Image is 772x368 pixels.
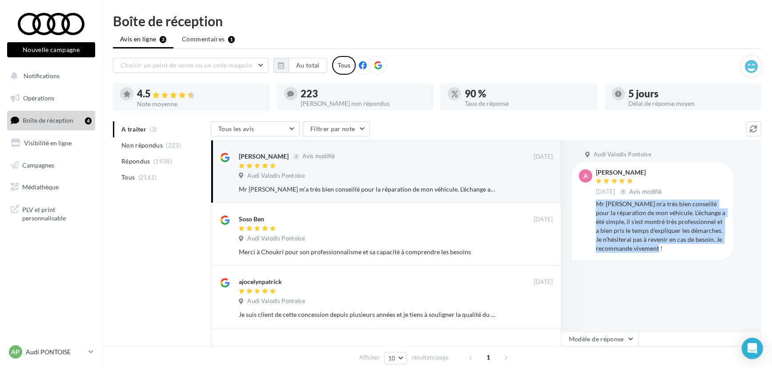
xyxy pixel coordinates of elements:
[5,111,97,130] a: Boîte de réception4
[24,139,72,147] span: Visibilité en ligne
[5,156,97,175] a: Campagnes
[22,204,92,223] span: PLV et print personnalisable
[465,89,591,99] div: 90 %
[137,101,263,107] div: Note moyenne
[239,185,495,194] div: Mr [PERSON_NAME] m’a très bien conseillé pour la réparation de mon véhicule. L’échange a été simp...
[594,151,651,159] span: Audi Valodis Pontoise
[534,216,553,224] span: [DATE]
[113,58,269,73] button: Choisir un point de vente ou un code magasin
[7,344,95,360] a: AP Audi PONTOISE
[113,14,761,28] div: Boîte de réception
[629,100,755,107] div: Délai de réponse moyen
[121,141,163,150] span: Non répondus
[561,332,639,347] button: Modèle de réponse
[26,348,85,356] p: Audi PONTOISE
[534,153,553,161] span: [DATE]
[583,172,588,180] span: A
[211,121,300,136] button: Tous les avis
[12,348,20,356] span: AP
[137,89,263,99] div: 4.5
[247,235,305,243] span: Audi Valodis Pontoise
[228,36,235,43] div: 1
[166,142,181,149] span: (223)
[742,338,763,359] div: Open Intercom Messenger
[7,42,95,57] button: Nouvelle campagne
[301,100,427,107] div: [PERSON_NAME] non répondus
[596,200,726,253] div: Mr [PERSON_NAME] m’a très bien conseillé pour la réparation de mon véhicule. L’échange a été simp...
[301,89,427,99] div: 223
[239,310,495,319] div: Je suis client de cette concession depuis plusieurs années et je tiens à souligner la qualité du ...
[22,161,54,168] span: Campagnes
[5,200,97,226] a: PLV et print personnalisable
[630,188,662,195] span: Avis modifié
[22,183,59,191] span: Médiathèque
[5,67,93,85] button: Notifications
[534,278,553,286] span: [DATE]
[596,188,615,196] span: [DATE]
[465,100,591,107] div: Taux de réponse
[153,158,172,165] span: (1938)
[384,352,407,364] button: 10
[273,58,327,73] button: Au total
[629,89,755,99] div: 5 jours
[247,297,305,305] span: Audi Valodis Pontoise
[303,121,370,136] button: Filtrer par note
[5,178,97,196] a: Médiathèque
[24,72,60,80] span: Notifications
[247,172,305,180] span: Audi Valodis Pontoise
[482,350,496,364] span: 1
[239,215,264,224] div: Soso Ben
[85,117,92,124] div: 4
[332,56,356,75] div: Tous
[23,116,73,124] span: Boîte de réception
[23,94,54,102] span: Opérations
[121,61,252,69] span: Choisir un point de vente ou un code magasin
[5,89,97,108] a: Opérations
[302,153,335,160] span: Avis modifié
[359,353,379,362] span: Afficher
[388,355,396,362] span: 10
[5,134,97,152] a: Visibilité en ligne
[218,125,254,132] span: Tous les avis
[182,35,225,44] span: Commentaires
[138,174,157,181] span: (2161)
[121,173,135,182] span: Tous
[289,58,327,73] button: Au total
[239,248,495,256] div: Merci à Choukri pour son professionnalisme et sa capacité à comprendre les besoins
[121,157,150,166] span: Répondus
[412,353,449,362] span: résultats/page
[239,277,282,286] div: ajocelynpatrick
[596,169,664,176] div: [PERSON_NAME]
[239,152,289,161] div: [PERSON_NAME]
